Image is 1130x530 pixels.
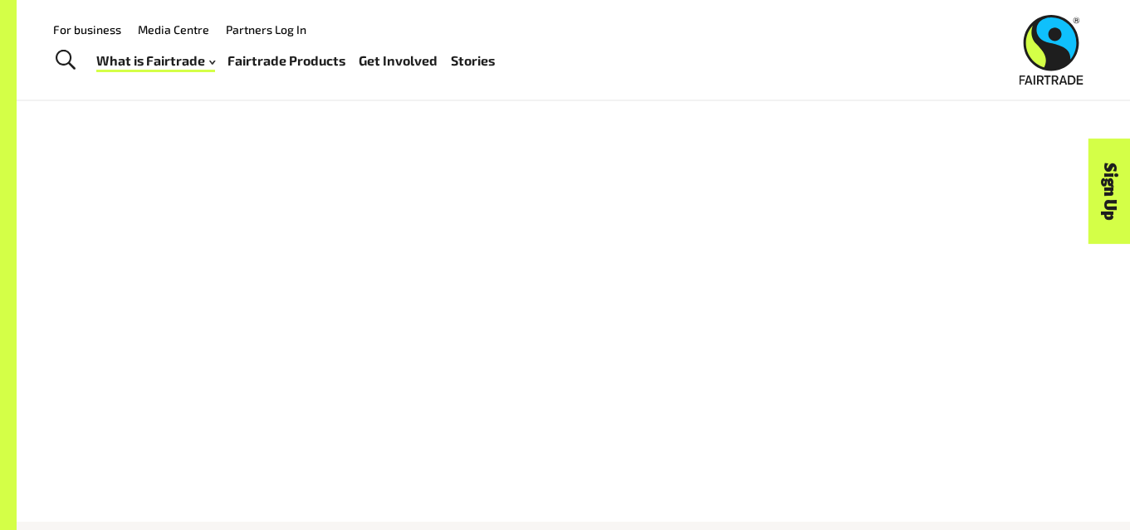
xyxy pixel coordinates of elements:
a: Get Involved [359,49,438,73]
a: Media Centre [138,22,209,36]
a: Partners Log In [226,22,306,36]
a: Stories [451,49,495,73]
a: Fairtrade Products [227,49,345,73]
a: For business [53,22,121,36]
img: Fairtrade Australia New Zealand logo [1020,15,1084,85]
a: Toggle Search [45,40,86,81]
a: What is Fairtrade [96,49,215,73]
